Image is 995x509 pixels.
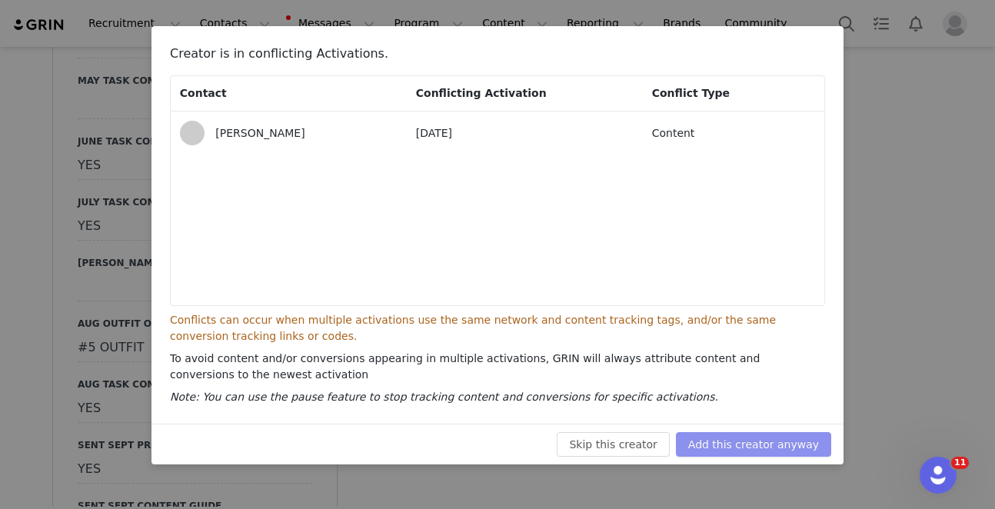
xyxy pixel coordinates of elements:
body: Rich Text Area. Press ALT-0 for help. [12,12,533,29]
p: [DATE] [416,125,631,141]
p: To avoid content and/or conversions appearing in multiple activations, GRIN will always attribute... [170,351,825,383]
span: [PERSON_NAME] [215,127,304,139]
p: Note: You can use the pause feature to stop tracking content and conversions for specific activat... [170,389,825,405]
p: Conflicts can occur when multiple activations use the same network and content tracking tags, and... [170,312,825,344]
p: Content [652,125,813,141]
iframe: Intercom live chat [920,457,957,494]
button: Add this creator anyway [676,432,831,457]
span: Conflicting Activation [416,87,547,99]
span: Contact [180,87,227,99]
span: Conflict Type [652,87,730,99]
span: 11 [951,457,969,469]
h3: Creator is in conflicting Activations. [170,45,825,69]
button: Skip this creator [557,432,669,457]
